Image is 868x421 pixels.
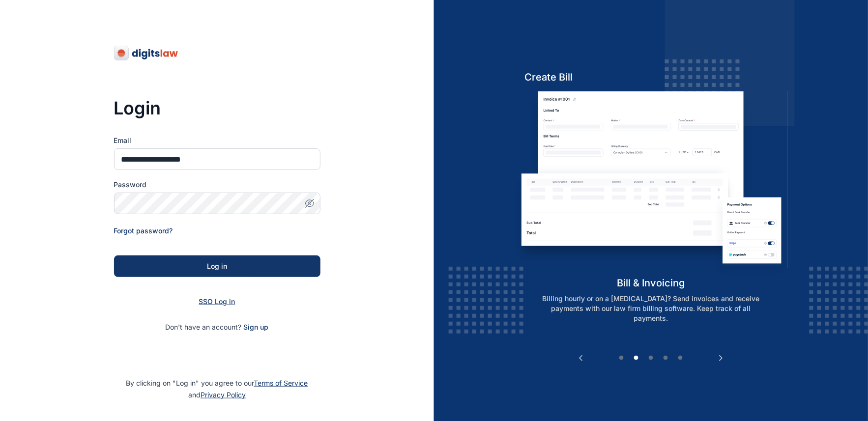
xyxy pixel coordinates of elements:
[114,322,320,332] p: Don't have an account?
[114,180,320,190] label: Password
[201,391,246,399] a: Privacy Policy
[244,323,269,331] a: Sign up
[515,70,787,84] h5: Create Bill
[130,261,305,271] div: Log in
[199,297,235,306] a: SSO Log in
[661,353,671,363] button: 4
[632,353,641,363] button: 2
[188,391,246,399] span: and
[12,377,422,401] p: By clicking on "Log in" you agree to our
[114,45,179,61] img: digitslaw-logo
[646,353,656,363] button: 3
[244,322,269,332] span: Sign up
[676,353,686,363] button: 5
[114,226,173,235] a: Forgot password?
[515,91,787,276] img: bill-and-invoicin
[114,255,320,277] button: Log in
[515,276,787,290] h5: bill & invoicing
[716,353,726,363] button: Next
[576,353,586,363] button: Previous
[525,294,777,323] p: Billing hourly or on a [MEDICAL_DATA]? Send invoices and receive payments with our law firm billi...
[114,98,320,118] h3: Login
[114,136,320,145] label: Email
[254,379,308,387] a: Terms of Service
[617,353,627,363] button: 1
